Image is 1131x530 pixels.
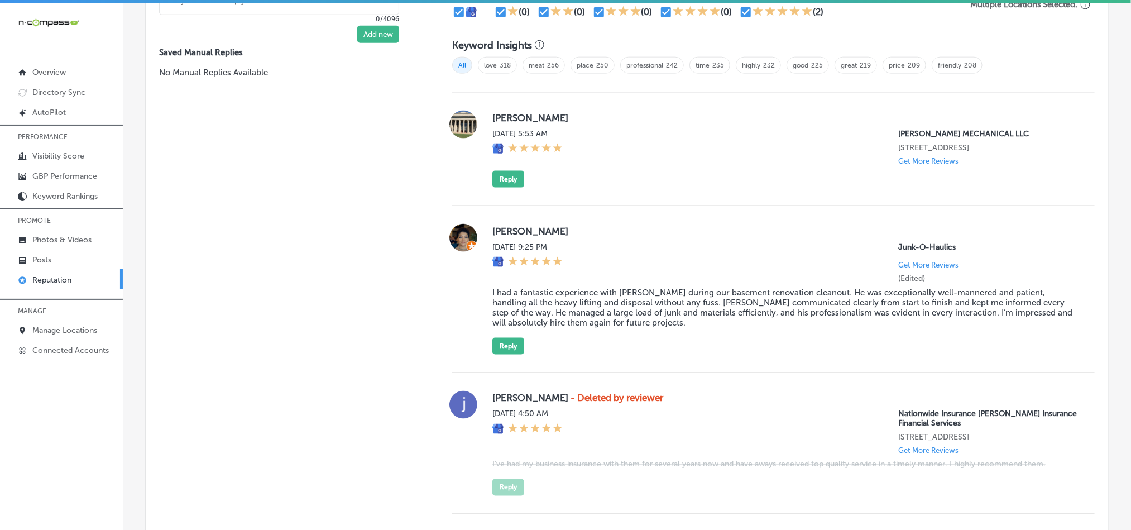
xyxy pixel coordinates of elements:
p: Visibility Score [32,151,84,161]
a: 256 [547,61,559,69]
p: Junk-O-Haulics [898,242,1077,252]
p: 230 W Market St [898,433,1077,442]
p: GBP Performance [32,171,97,181]
a: love [484,61,497,69]
label: [PERSON_NAME] [492,226,1077,237]
label: Saved Manual Replies [159,47,416,58]
button: Reply [492,479,524,496]
p: No Manual Replies Available [159,66,416,79]
label: [PERSON_NAME] [492,393,1077,404]
div: 2 Stars [550,6,574,19]
a: price [889,61,905,69]
span: All [452,57,472,74]
p: Connected Accounts [32,346,109,355]
a: 219 [860,61,871,69]
a: time [696,61,710,69]
p: PETER MECHANICAL LLC [898,129,1077,139]
a: 318 [500,61,511,69]
div: 5 Stars [508,143,563,155]
a: good [793,61,808,69]
p: Nationwide Insurance Jillian O'Brien Insurance Financial Services [898,409,1077,428]
div: 5 Stars [753,6,813,19]
div: 1 Star [507,6,519,19]
p: Get More Reviews [898,447,959,455]
blockquote: I've had my business insurance with them for several years now and have aways received top qualit... [492,460,1077,469]
button: Reply [492,338,524,355]
label: [PERSON_NAME] [492,112,1077,123]
a: 235 [712,61,724,69]
a: 208 [964,61,976,69]
a: 225 [811,61,823,69]
a: friendly [938,61,961,69]
div: 5 Stars [508,256,563,269]
p: Keyword Rankings [32,192,98,201]
div: (2) [813,7,823,17]
p: Get More Reviews [898,157,959,165]
a: highly [742,61,760,69]
p: Posts [32,255,51,265]
p: Photos & Videos [32,235,92,245]
div: (0) [519,7,530,17]
strong: - Deleted by reviewer [571,393,663,404]
p: Get More Reviews [898,261,959,269]
div: (0) [641,7,653,17]
div: 3 Stars [606,6,641,19]
button: Reply [492,171,524,188]
a: professional [626,61,663,69]
h3: Keyword Insights [452,39,532,51]
div: (0) [721,7,732,17]
a: place [577,61,593,69]
a: great [841,61,857,69]
a: 242 [666,61,678,69]
p: AutoPilot [32,108,66,117]
p: Directory Sync [32,88,85,97]
div: 5 Stars [508,423,563,436]
p: Overview [32,68,66,77]
label: (Edited) [898,274,925,283]
p: Reputation [32,275,71,285]
blockquote: I had a fantastic experience with [PERSON_NAME] during our basement renovation cleanout. He was e... [492,288,1077,328]
label: [DATE] 4:50 AM [492,409,563,419]
a: 232 [763,61,775,69]
a: 250 [596,61,608,69]
p: 0/4096 [159,15,399,23]
div: (0) [574,7,585,17]
a: meat [529,61,544,69]
p: 1811 Tolbut St [898,143,1077,152]
label: [DATE] 9:25 PM [492,242,563,252]
button: Add new [357,26,399,43]
p: Manage Locations [32,326,97,335]
label: [DATE] 5:53 AM [492,129,563,139]
a: 209 [908,61,920,69]
img: 660ab0bf-5cc7-4cb8-ba1c-48b5ae0f18e60NCTV_CLogo_TV_Black_-500x88.png [18,17,79,28]
div: 4 Stars [673,6,721,19]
